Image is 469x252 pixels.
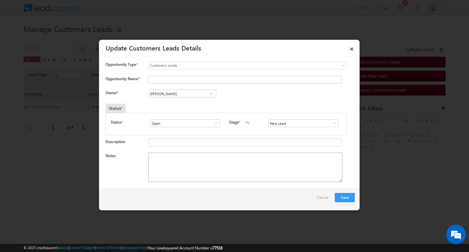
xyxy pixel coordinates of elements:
a: Show All Items [207,90,215,97]
button: Save [335,193,355,202]
label: Owner [106,90,118,95]
a: Customers Leads [148,62,347,69]
a: Terms of Service [96,245,121,250]
img: d_60004797649_company_0_60004797649 [11,34,27,43]
a: Acceptable Use [122,245,147,250]
label: Description [106,139,125,144]
span: 77516 [213,245,222,250]
a: Cancel [317,193,332,205]
input: Type to Search [268,119,338,127]
em: Start Chat [89,201,118,210]
label: Status [111,119,121,125]
label: Notes [106,153,116,158]
a: × [346,42,357,53]
span: Customers Leads [149,63,320,68]
span: Your Leadsquared Account Number is [148,245,222,250]
a: About [59,245,68,250]
textarea: Type your message and hit 'Enter' [8,60,119,195]
div: Status [106,104,126,113]
label: Stage [229,119,239,125]
span: © 2025 LeadSquared | | | | | [23,245,222,251]
span: Opportunity Type [106,62,136,67]
a: Show All Items [329,120,337,126]
div: Chat with us now [34,34,109,43]
label: Opportunity Name [106,76,139,81]
a: Update Customers Leads Details [106,43,201,52]
input: Type to Search [148,90,216,97]
input: Type to Search [150,119,220,127]
a: Show All Items [210,120,219,126]
a: Contact Support [69,245,95,250]
div: Minimize live chat window [107,3,122,19]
